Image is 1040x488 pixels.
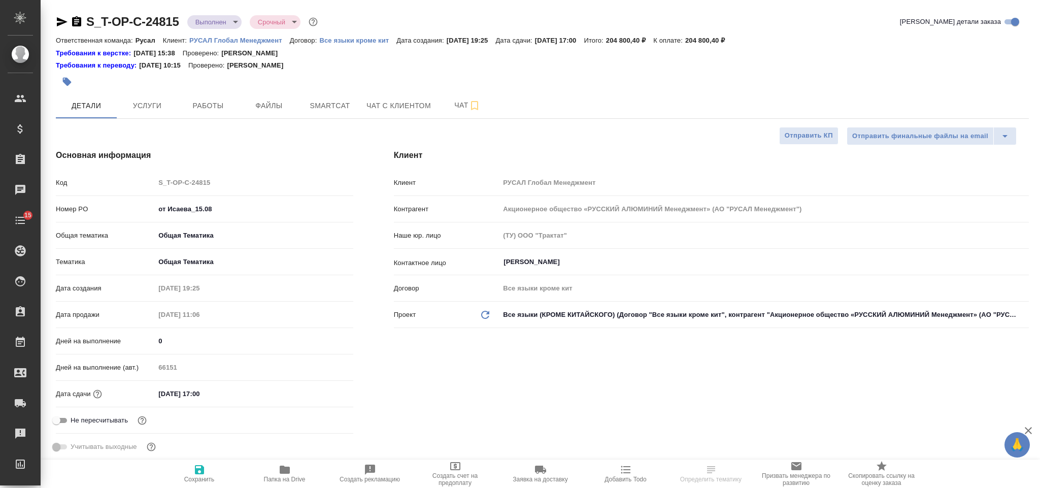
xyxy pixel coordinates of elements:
[419,472,492,486] span: Создать счет на предоплату
[221,48,285,58] p: [PERSON_NAME]
[900,17,1001,27] span: [PERSON_NAME] детали заказа
[56,60,139,71] a: Требования к переводу:
[227,60,291,71] p: [PERSON_NAME]
[192,18,229,26] button: Выполнен
[62,100,111,112] span: Детали
[1009,434,1026,456] span: 🙏
[56,363,155,373] p: Дней на выполнение (авт.)
[145,440,158,453] button: Выбери, если сб и вс нужно считать рабочими днями для выполнения заказа.
[163,37,189,44] p: Клиент:
[133,48,183,58] p: [DATE] 15:38
[394,149,1029,161] h4: Клиент
[760,472,833,486] span: Призвать менеджера по развитию
[264,476,306,483] span: Папка на Drive
[56,71,78,93] button: Добавить тэг
[3,208,38,233] a: 15
[189,37,290,44] p: РУСАЛ Глобал Менеджмент
[785,130,833,142] span: Отправить КП
[1023,261,1025,263] button: Open
[839,460,924,488] button: Скопировать ссылку на оценку заказа
[606,37,653,44] p: 204 800,40 ₽
[136,37,163,44] p: Русал
[1004,432,1030,458] button: 🙏
[680,476,742,483] span: Определить тематику
[56,257,155,267] p: Тематика
[499,202,1029,216] input: Пустое поле
[499,228,1029,243] input: Пустое поле
[779,127,838,145] button: Отправить КП
[340,476,400,483] span: Создать рекламацию
[71,16,83,28] button: Скопировать ссылку
[155,360,353,375] input: Пустое поле
[847,127,1017,145] div: split button
[307,15,320,28] button: Доп статусы указывают на важность/срочность заказа
[847,127,994,145] button: Отправить финальные файлы на email
[184,100,232,112] span: Работы
[495,37,534,44] p: Дата сдачи:
[685,37,732,44] p: 204 800,40 ₽
[56,310,155,320] p: Дата продажи
[56,231,155,241] p: Общая тематика
[535,37,584,44] p: [DATE] 17:00
[56,60,139,71] div: Нажми, чтобы открыть папку с инструкцией
[123,100,172,112] span: Услуги
[413,460,498,488] button: Создать счет на предоплату
[56,336,155,346] p: Дней на выполнение
[56,178,155,188] p: Код
[366,100,431,112] span: Чат с клиентом
[668,460,754,488] button: Определить тематику
[394,204,500,214] p: Контрагент
[56,283,155,294] p: Дата создания
[139,60,188,71] p: [DATE] 10:15
[250,15,300,29] div: Выполнен
[71,415,128,426] span: Не пересчитывать
[245,100,293,112] span: Файлы
[56,48,133,58] a: Требования к верстке:
[513,476,567,483] span: Заявка на доставку
[155,175,353,190] input: Пустое поле
[155,386,244,401] input: ✎ Введи что-нибудь
[653,37,685,44] p: К оплате:
[394,310,416,320] p: Проект
[18,210,38,220] span: 15
[56,16,68,28] button: Скопировать ссылку для ЯМессенджера
[155,227,353,244] div: Общая Тематика
[583,460,668,488] button: Добавить Todo
[155,334,353,348] input: ✎ Введи что-нибудь
[71,442,137,452] span: Учитывать выходные
[396,37,446,44] p: Дата создания:
[187,15,242,29] div: Выполнен
[183,48,222,58] p: Проверено:
[290,37,320,44] p: Договор:
[155,307,244,322] input: Пустое поле
[327,460,413,488] button: Создать рекламацию
[136,414,149,427] button: Включи, если не хочешь, чтобы указанная дата сдачи изменилась после переставления заказа в 'Подтв...
[319,37,396,44] p: Все языки кроме кит
[499,175,1029,190] input: Пустое поле
[845,472,918,486] span: Скопировать ссылку на оценку заказа
[155,281,244,296] input: Пустое поле
[184,476,215,483] span: Сохранить
[319,36,396,44] a: Все языки кроме кит
[56,389,91,399] p: Дата сдачи
[306,100,354,112] span: Smartcat
[155,202,353,216] input: ✎ Введи что-нибудь
[157,460,242,488] button: Сохранить
[443,99,492,112] span: Чат
[754,460,839,488] button: Призвать менеджера по развитию
[155,253,353,271] div: Общая Тематика
[86,15,179,28] a: S_T-OP-C-24815
[394,231,500,241] p: Наше юр. лицо
[394,178,500,188] p: Клиент
[584,37,606,44] p: Итого:
[56,48,133,58] div: Нажми, чтобы открыть папку с инструкцией
[605,476,646,483] span: Добавить Todo
[468,100,481,112] svg: Подписаться
[394,258,500,268] p: Контактное лицо
[499,281,1029,296] input: Пустое поле
[498,460,583,488] button: Заявка на доставку
[91,387,104,401] button: Если добавить услуги и заполнить их объемом, то дата рассчитается автоматически
[188,60,227,71] p: Проверено:
[499,306,1029,323] div: Все языки (КРОМЕ КИТАЙСКОГО) (Договор "Все языки кроме кит", контрагент "Акционерное общество «РУ...
[394,283,500,294] p: Договор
